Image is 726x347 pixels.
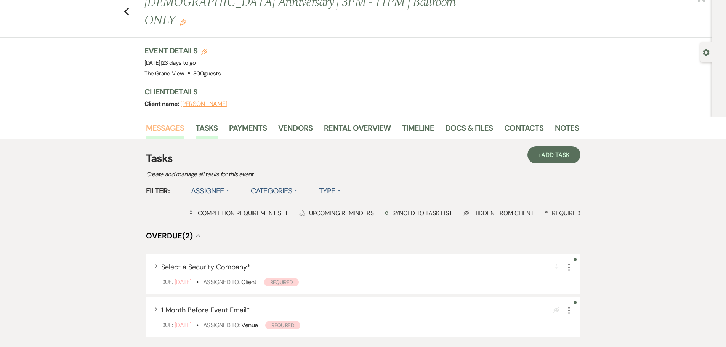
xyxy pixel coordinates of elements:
b: • [196,278,198,286]
p: Create and manage all tasks for this event. [146,170,413,179]
div: Required [545,209,580,217]
span: Add Task [541,151,569,159]
a: Docs & Files [446,122,493,139]
div: Upcoming Reminders [299,209,374,217]
a: Messages [146,122,184,139]
div: Hidden from Client [463,209,534,217]
span: Due: [161,278,173,286]
span: 300 guests [193,70,221,77]
b: • [196,321,198,329]
span: ▲ [338,188,341,194]
button: 1 Month Before Event Email* [161,307,250,313]
h3: Event Details [144,45,221,56]
a: Rental Overview [324,122,391,139]
button: Select a Security Company* [161,264,250,270]
label: Type [319,184,341,198]
button: Edit [180,19,186,26]
span: Client name: [144,100,181,108]
span: Overdue (2) [146,231,193,241]
button: Open lead details [703,48,710,56]
span: [DATE] [175,278,191,286]
button: Overdue(2) [146,232,200,240]
span: Due: [161,321,173,329]
span: Filter: [146,185,170,197]
span: Required [264,278,299,286]
label: Categories [251,184,298,198]
span: The Grand View [144,70,184,77]
a: Payments [229,122,267,139]
span: Select a Security Company * [161,262,250,272]
span: [DATE] [144,59,196,67]
span: Required [265,321,300,329]
label: Assignee [191,184,229,198]
span: ▲ [226,188,229,194]
a: Contacts [504,122,543,139]
button: [PERSON_NAME] [180,101,228,107]
span: Venue [241,321,258,329]
a: Tasks [196,122,218,139]
span: Client [241,278,256,286]
a: Vendors [278,122,313,139]
span: Assigned To: [203,278,239,286]
span: Assigned To: [203,321,239,329]
div: Synced to task list [385,209,452,217]
span: | [160,59,196,67]
h3: Client Details [144,86,571,97]
span: 1 Month Before Event Email * [161,305,250,315]
div: Completion Requirement Set [188,209,288,217]
a: Timeline [402,122,434,139]
span: [DATE] [175,321,191,329]
span: ▲ [295,188,298,194]
a: Notes [555,122,579,139]
span: 23 days to go [162,59,196,67]
a: +Add Task [527,146,580,163]
h3: Tasks [146,150,580,166]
